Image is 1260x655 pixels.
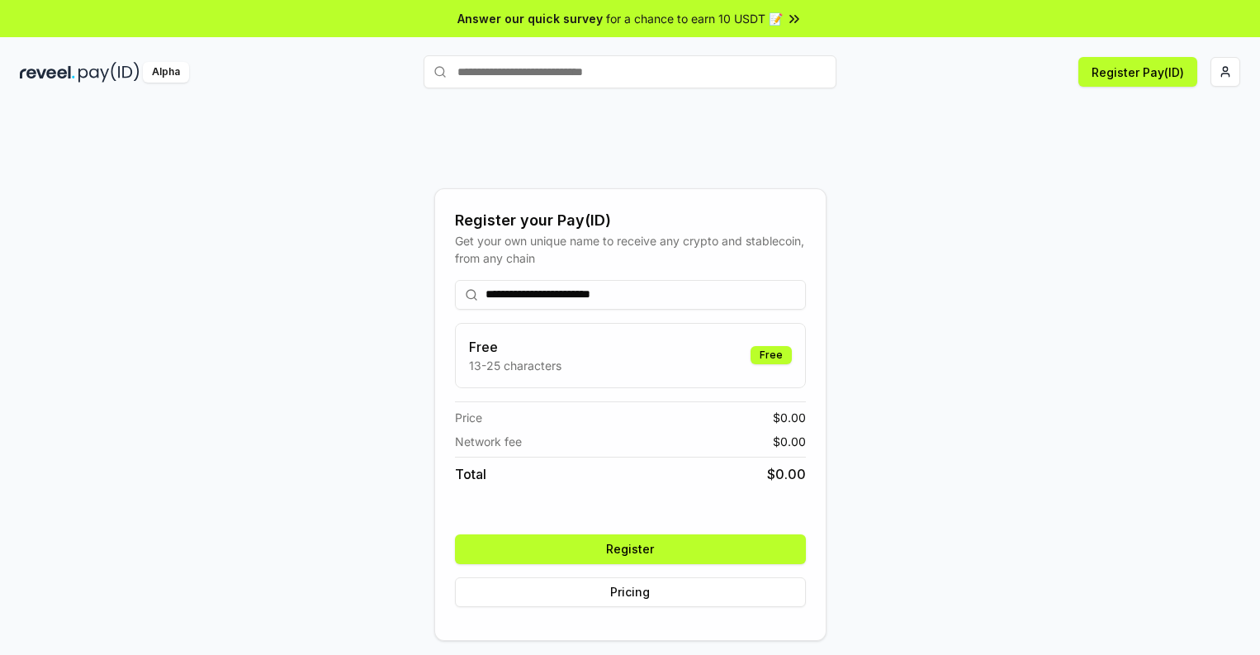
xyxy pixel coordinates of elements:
[455,209,806,232] div: Register your Pay(ID)
[469,337,561,357] h3: Free
[1078,57,1197,87] button: Register Pay(ID)
[455,232,806,267] div: Get your own unique name to receive any crypto and stablecoin, from any chain
[767,464,806,484] span: $ 0.00
[455,464,486,484] span: Total
[455,534,806,564] button: Register
[78,62,140,83] img: pay_id
[469,357,561,374] p: 13-25 characters
[751,346,792,364] div: Free
[455,433,522,450] span: Network fee
[773,409,806,426] span: $ 0.00
[773,433,806,450] span: $ 0.00
[20,62,75,83] img: reveel_dark
[457,10,603,27] span: Answer our quick survey
[606,10,783,27] span: for a chance to earn 10 USDT 📝
[143,62,189,83] div: Alpha
[455,577,806,607] button: Pricing
[455,409,482,426] span: Price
